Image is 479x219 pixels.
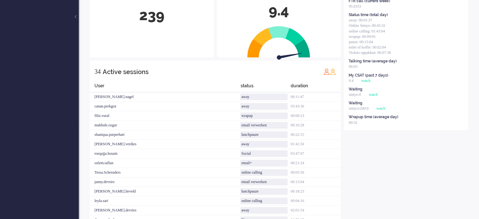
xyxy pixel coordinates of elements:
[291,149,341,158] div: 03:47:07
[240,83,290,92] div: status
[291,111,341,121] div: 00:00:23
[291,177,341,187] div: 00:13:04
[90,158,240,168] div: ozlem.taflan
[90,196,240,206] div: leyla.sari
[349,12,388,18] div: Status time (total day)
[90,102,240,111] div: canan.perkgoz
[90,177,240,187] div: janny.devries
[240,169,287,176] div: online calling
[349,73,388,78] div: My CSAT (past 7 days)
[291,196,341,206] div: 00:04:16
[291,121,341,130] div: 00:10:28
[349,64,357,69] span: 06:03
[247,26,310,58] img: semi_circle.svg
[240,150,287,157] div: Social
[291,187,341,196] div: 00:18:23
[240,122,287,129] div: email verwerken
[291,140,341,149] div: 01:41:50
[376,106,385,111] span: watch
[94,5,209,26] div: 239
[240,188,287,195] div: lunchpauze
[291,83,341,92] div: duration
[349,101,362,106] div: Waiting
[90,83,240,92] div: User
[240,112,287,119] div: wrapup
[240,179,287,185] div: email verwerken
[361,78,370,83] span: watch
[240,103,287,110] div: away
[240,198,287,204] div: online calling
[90,149,240,158] div: roeqajja.hosain
[276,43,302,69] img: arrow.svg
[349,92,361,97] span: simyo:0
[90,168,240,177] div: Tessa.Schreuders
[90,206,240,215] div: [PERSON_NAME].devries
[240,141,287,147] div: away
[240,131,287,138] div: lunchpauze
[94,65,101,78] div: 34
[222,0,336,21] div: 9.4
[240,160,287,166] div: email+
[291,206,341,215] div: 02:01:54
[349,120,357,125] span: 00:32
[240,207,287,214] div: away
[90,121,240,130] div: makbule.ozgur
[349,4,361,9] span: 95.8333
[90,130,240,140] div: shaniqua.purperhart
[90,92,240,102] div: [PERSON_NAME].nagel
[349,114,398,120] div: Wrapup time (average day)
[291,102,341,111] div: 03:43:36
[349,78,353,83] span: 9.4
[103,66,149,78] div: Active sessions
[349,18,391,55] span: away: 00:01:37 Online Simyo: 00:45:32 online calling: 01:43:04 wrapup: 00:09:05 pauze: 00:15:04 t...
[291,158,341,168] div: 00:21:24
[323,68,330,75] img: profile_red.svg
[240,94,287,100] div: away
[291,92,341,102] div: 00:11:47
[90,140,240,149] div: [PERSON_NAME].verdies
[90,187,240,196] div: [PERSON_NAME].lieveld
[369,92,378,97] span: watch
[349,106,368,111] span: simyo1200:0
[330,68,336,75] img: profile_orange.svg
[291,130,341,140] div: 00:22:15
[349,87,362,92] div: Waiting
[90,111,240,121] div: filiz.vural
[349,59,397,64] div: Talking time (average day)
[291,168,341,177] div: 00:03:56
